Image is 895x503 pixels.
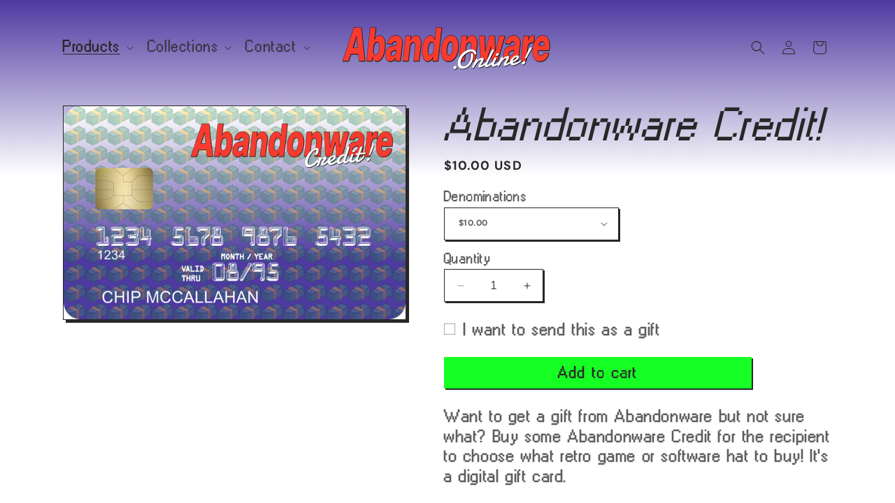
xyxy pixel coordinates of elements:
span: Collections [148,41,219,53]
span: Products [63,41,120,53]
button: Add to cart [444,357,752,388]
summary: Search [743,32,773,63]
img: Abandonware [343,20,552,75]
p: Want to get a gift from Abandonware but not sure what? Buy some Abandonware Credit for the recipi... [444,406,832,486]
summary: Collections [139,32,238,61]
summary: Contact [237,32,315,61]
span: I want to send this as a gift [464,319,660,340]
label: Denominations [444,189,752,203]
span: Contact [245,41,296,53]
summary: Products [55,32,139,61]
h1: Abandonware Credit! [444,105,832,143]
media-gallery: Gallery Viewer [63,105,409,320]
span: $10.00 USD [444,156,522,175]
a: Abandonware [338,14,558,80]
label: Quantity [444,251,752,265]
